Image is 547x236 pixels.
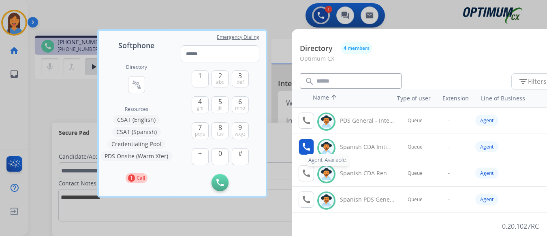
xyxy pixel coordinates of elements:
[448,196,450,203] span: -
[125,106,148,113] span: Resources
[107,139,165,149] button: Credentialing Pool
[438,90,473,106] th: Extension
[137,174,145,182] p: Call
[475,194,498,205] div: Agent
[198,97,202,106] span: 4
[192,122,209,139] button: 7pqrs
[448,170,450,176] span: -
[475,168,498,179] div: Agent
[306,154,349,166] div: Agent Available.
[212,148,229,165] button: 0
[301,142,311,152] mat-icon: call
[408,144,423,150] span: Queue
[321,115,332,128] img: avatar
[518,77,547,86] span: Filters
[232,148,249,165] button: #
[341,42,372,54] button: 4 members
[195,131,205,137] span: pqrs
[218,149,222,158] span: 0
[217,34,259,40] span: Emergency Dialing
[502,221,539,231] p: 0.20.1027RC
[218,97,222,106] span: 5
[309,89,382,107] th: Name
[475,141,498,152] div: Agent
[340,143,394,151] div: Spanish CDA Initial General - Internal
[321,142,332,154] img: avatar
[198,71,202,81] span: 1
[218,71,222,81] span: 2
[126,173,147,183] button: 1Call
[235,131,246,137] span: wxyz
[340,169,394,177] div: Spanish CDA Renewal General - Internal
[301,195,311,204] mat-icon: call
[126,64,147,70] h2: Directory
[212,96,229,113] button: 5jkl
[301,116,311,125] mat-icon: call
[475,115,498,126] div: Agent
[128,174,135,182] p: 1
[238,97,242,106] span: 6
[112,127,161,137] button: CSAT (Spanish)
[212,122,229,139] button: 8tuv
[408,170,423,176] span: Queue
[232,96,249,113] button: 6mno
[238,71,242,81] span: 3
[216,179,224,186] img: call-button
[216,79,224,85] span: abc
[197,105,203,111] span: ghi
[232,122,249,139] button: 9wxyz
[299,139,314,155] button: Agent Available.
[340,196,394,204] div: Spanish PDS General - Internal
[212,70,229,87] button: 2abc
[237,79,244,85] span: def
[329,94,339,103] mat-icon: arrow_upward
[408,117,423,124] span: Queue
[192,70,209,87] button: 1
[305,77,314,86] mat-icon: search
[192,148,209,165] button: +
[448,117,450,124] span: -
[518,77,528,86] mat-icon: filter_list
[100,151,172,161] button: PDS Onsite (Warm Xfer)
[218,123,222,132] span: 8
[448,144,450,150] span: -
[118,40,154,51] span: Softphone
[238,123,242,132] span: 9
[321,194,332,207] img: avatar
[198,123,202,132] span: 7
[408,196,423,203] span: Queue
[238,149,242,158] span: #
[113,115,160,125] button: CSAT (English)
[301,168,311,178] mat-icon: call
[300,43,333,54] p: Directory
[198,149,202,158] span: +
[217,131,224,137] span: tuv
[232,70,249,87] button: 3def
[235,105,245,111] span: mno
[192,96,209,113] button: 4ghi
[386,90,435,106] th: Type of user
[321,168,332,181] img: avatar
[132,80,141,89] mat-icon: connect_without_contact
[340,117,394,125] div: PDS General - Internal
[218,105,222,111] span: jkl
